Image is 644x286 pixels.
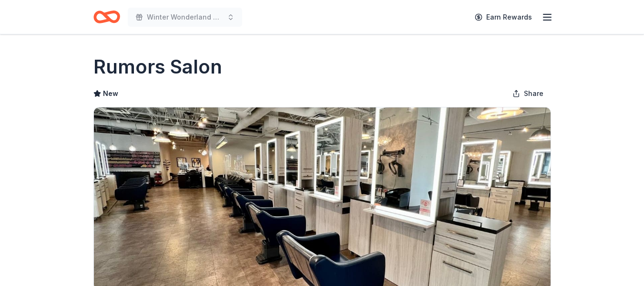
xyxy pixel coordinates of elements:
[469,9,538,26] a: Earn Rewards
[524,88,543,99] span: Share
[128,8,242,27] button: Winter Wonderland Charity Gala
[505,84,551,103] button: Share
[103,88,118,99] span: New
[147,11,223,23] span: Winter Wonderland Charity Gala
[93,6,120,28] a: Home
[93,53,222,80] h1: Rumors Salon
